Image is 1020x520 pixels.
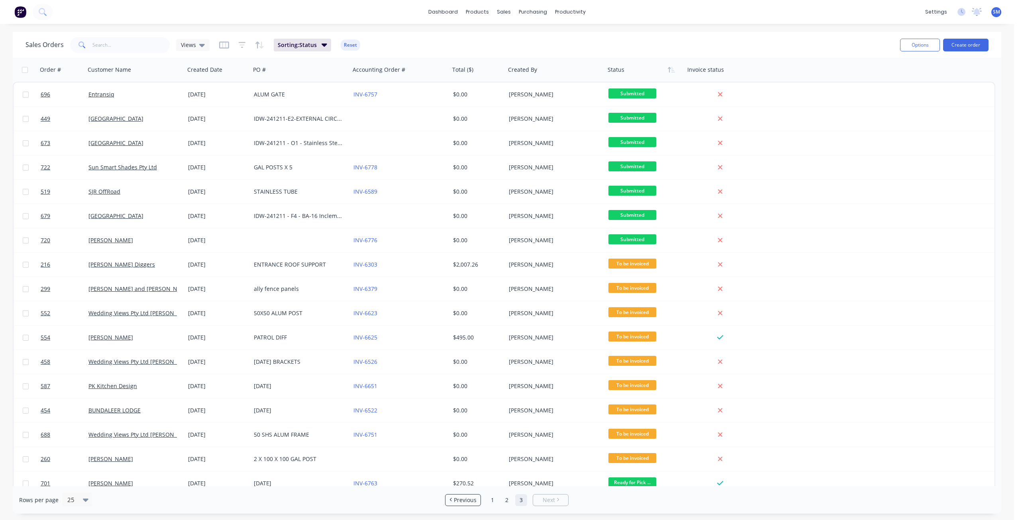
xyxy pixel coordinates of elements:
a: 673 [41,131,88,155]
div: Created By [508,66,537,74]
div: $270.52 [453,479,500,487]
a: [PERSON_NAME] [88,455,133,463]
a: dashboard [424,6,462,18]
a: INV-6589 [353,188,377,195]
a: INV-6763 [353,479,377,487]
a: [PERSON_NAME] Diggers [88,261,155,268]
span: To be invoiced [608,404,656,414]
a: INV-6303 [353,261,377,268]
a: 449 [41,107,88,131]
a: [PERSON_NAME] [88,334,133,341]
span: To be invoiced [608,453,656,463]
div: [DATE] [188,236,247,244]
div: $0.00 [453,163,500,171]
a: 720 [41,228,88,252]
div: $0.00 [453,188,500,196]
a: 552 [41,301,88,325]
a: INV-6776 [353,236,377,244]
a: Wedding Views Pty Ltd [PERSON_NAME] [88,358,195,365]
a: 587 [41,374,88,398]
div: [PERSON_NAME] [509,479,597,487]
a: INV-6778 [353,163,377,171]
span: To be invoiced [608,307,656,317]
div: [DATE] [188,358,247,366]
div: Accounting Order # [353,66,405,74]
span: 696 [41,90,50,98]
div: $0.00 [453,212,500,220]
span: 299 [41,285,50,293]
span: Rows per page [19,496,59,504]
div: [PERSON_NAME] [509,309,597,317]
div: Invoice status [687,66,724,74]
div: ALUM GATE [254,90,342,98]
div: PO # [253,66,266,74]
span: To be invoiced [608,429,656,439]
div: $0.00 [453,406,500,414]
a: [PERSON_NAME] [88,236,133,244]
div: [DATE] [188,188,247,196]
div: [PERSON_NAME] [509,261,597,269]
div: Created Date [187,66,222,74]
div: IDW-241211 - O1 - Stainless Steel Overflows [254,139,342,147]
div: [DATE] [188,212,247,220]
div: productivity [551,6,590,18]
span: 519 [41,188,50,196]
a: [GEOGRAPHIC_DATA] [88,115,143,122]
div: $0.00 [453,382,500,390]
a: 458 [41,350,88,374]
a: 696 [41,82,88,106]
div: Customer Name [88,66,131,74]
div: GAL POSTS X 5 [254,163,342,171]
span: Previous [454,496,477,504]
a: [PERSON_NAME] [88,479,133,487]
div: [PERSON_NAME] [509,431,597,439]
div: [PERSON_NAME] [509,334,597,341]
span: To be invoiced [608,332,656,341]
a: 260 [41,447,88,471]
a: 701 [41,471,88,495]
div: IDW-241211-E2-EXTERNAL CIRCULATION LEVEL 4 [254,115,342,123]
span: To be invoiced [608,283,656,293]
a: SJR OffRoad [88,188,120,195]
span: 449 [41,115,50,123]
div: [DATE] [188,163,247,171]
div: [DATE] [188,285,247,293]
a: 454 [41,398,88,422]
div: [DATE] [188,90,247,98]
span: To be invoiced [608,380,656,390]
div: $0.00 [453,139,500,147]
div: 50 SHS ALUM FRAME [254,431,342,439]
a: 554 [41,326,88,349]
div: [PERSON_NAME] [509,285,597,293]
a: [PERSON_NAME] and [PERSON_NAME] [88,285,191,292]
button: Create order [943,39,989,51]
a: Wedding Views Pty Ltd [PERSON_NAME] [88,431,195,438]
a: 688 [41,423,88,447]
span: 720 [41,236,50,244]
span: 260 [41,455,50,463]
a: Wedding Views Pty Ltd [PERSON_NAME] [88,309,195,317]
div: [PERSON_NAME] [509,163,597,171]
span: 458 [41,358,50,366]
span: 722 [41,163,50,171]
span: Next [543,496,555,504]
a: INV-6751 [353,431,377,438]
h1: Sales Orders [25,41,64,49]
ul: Pagination [442,494,572,506]
span: Submitted [608,186,656,196]
div: [DATE] BRACKETS [254,358,342,366]
a: INV-6526 [353,358,377,365]
div: 2 X 100 X 100 GAL POST [254,455,342,463]
div: PATROL DIFF [254,334,342,341]
a: Next page [533,496,568,504]
a: Page 3 is your current page [515,494,527,506]
div: $0.00 [453,285,500,293]
a: Previous page [445,496,481,504]
span: 688 [41,431,50,439]
img: Factory [14,6,26,18]
div: STAINLESS TUBE [254,188,342,196]
span: 701 [41,479,50,487]
div: $0.00 [453,90,500,98]
div: [DATE] [188,431,247,439]
div: ally fence panels [254,285,342,293]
